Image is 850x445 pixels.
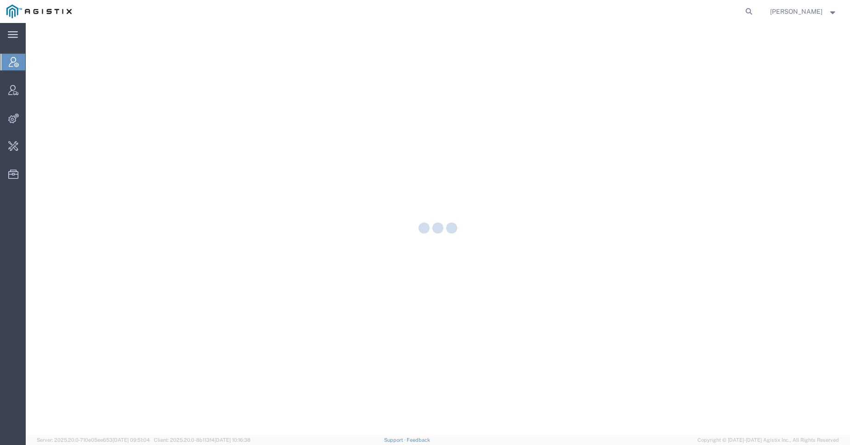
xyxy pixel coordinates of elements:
[37,437,150,443] span: Server: 2025.20.0-710e05ee653
[215,437,250,443] span: [DATE] 10:16:38
[770,6,822,17] span: Yaroslav Kernytskyi
[697,436,839,444] span: Copyright © [DATE]-[DATE] Agistix Inc., All Rights Reserved
[154,437,250,443] span: Client: 2025.20.0-8b113f4
[407,437,430,443] a: Feedback
[113,437,150,443] span: [DATE] 09:51:04
[6,5,72,18] img: logo
[770,6,838,17] button: [PERSON_NAME]
[384,437,407,443] a: Support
